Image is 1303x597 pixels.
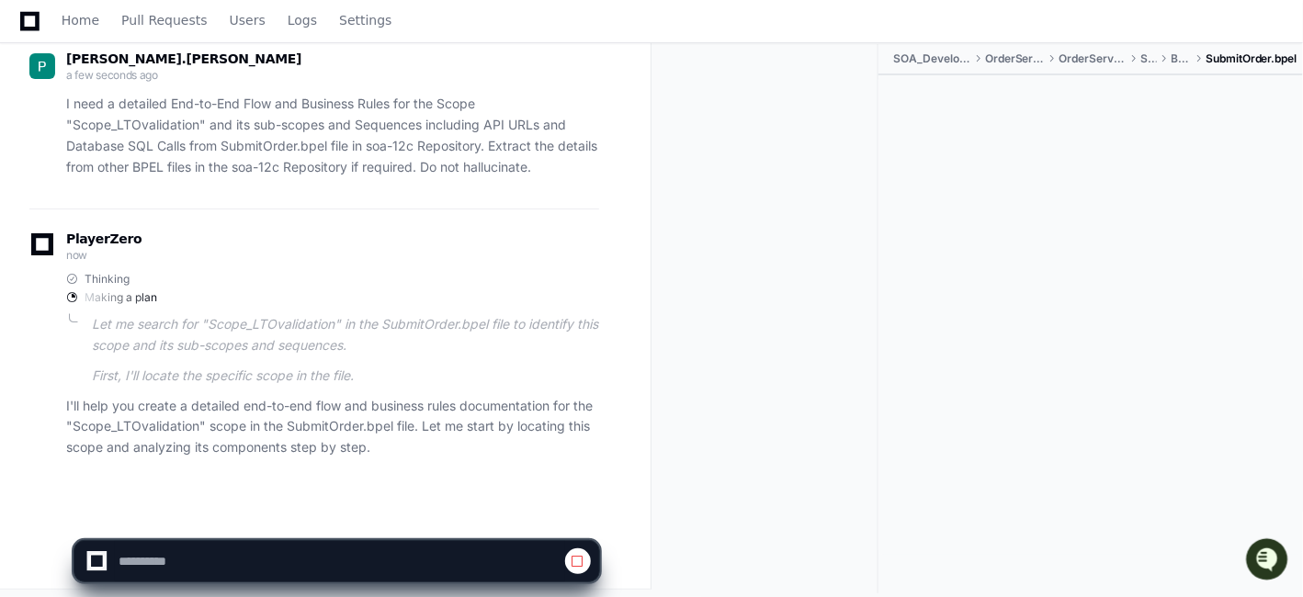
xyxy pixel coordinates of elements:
p: I'll help you create a detailed end-to-end flow and business rules documentation for the "Scope_L... [66,396,599,458]
div: Welcome [18,73,334,103]
span: Pull Requests [121,15,207,26]
span: now [66,248,87,262]
span: BPEL [1172,51,1191,66]
span: Making a plan [85,290,157,305]
span: Home [62,15,99,26]
span: OrderServiceOS [1059,51,1126,66]
span: OrderServices [985,51,1045,66]
p: First, I'll locate the specific scope in the file. [92,366,599,387]
span: SubmitOrder.bpel [1206,51,1297,66]
span: Settings [339,15,391,26]
span: SOA [1140,51,1157,66]
img: PlayerZero [18,18,55,55]
img: 1756235613930-3d25f9e4-fa56-45dd-b3ad-e072dfbd1548 [18,137,51,170]
span: PlayerZero [66,233,142,244]
span: [PERSON_NAME].[PERSON_NAME] [66,51,301,66]
div: We're offline, but we'll be back soon! [62,155,266,170]
button: Start new chat [312,142,334,164]
span: Thinking [85,272,130,287]
span: Logs [288,15,317,26]
a: Powered byPylon [130,192,222,207]
p: I need a detailed End-to-End Flow and Business Rules for the Scope "Scope_LTOvalidation" and its ... [66,94,599,177]
span: SOA_Development [893,51,970,66]
img: ACg8ocLL3vXvdba5S5V7nChXuiKYjYAj5GQFF3QGVBb6etwgLiZA=s96-c [29,53,55,79]
iframe: Open customer support [1244,536,1294,586]
div: Start new chat [62,137,301,155]
span: a few seconds ago [66,68,158,82]
p: Let me search for "Scope_LTOvalidation" in the SubmitOrder.bpel file to identify this scope and i... [92,314,599,356]
span: Users [230,15,266,26]
span: Pylon [183,193,222,207]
